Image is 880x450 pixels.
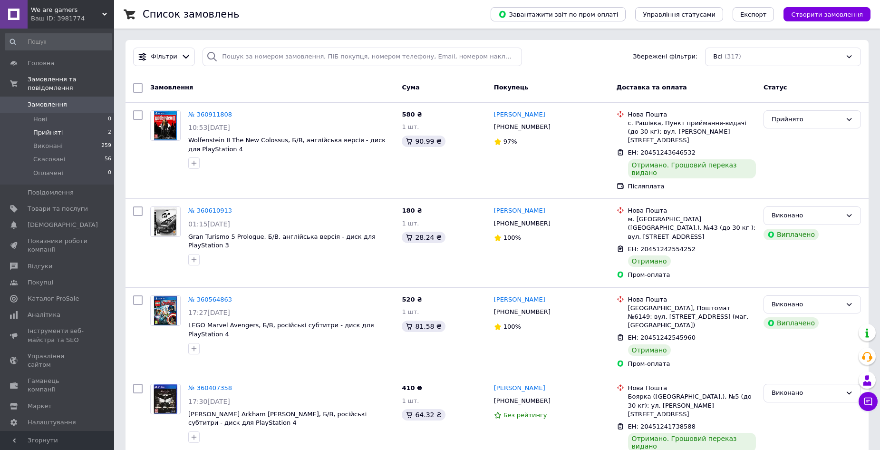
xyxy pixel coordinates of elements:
div: м. [GEOGRAPHIC_DATA] ([GEOGRAPHIC_DATA].), №43 (до 30 кг ): вул. [STREET_ADDRESS] [628,215,756,241]
span: Маркет [28,402,52,411]
a: № 360407358 [188,384,232,391]
div: Пром-оплата [628,271,756,279]
a: Фото товару [150,206,181,237]
a: № 360610913 [188,207,232,214]
span: Показники роботи компанії [28,237,88,254]
span: Відгуки [28,262,52,271]
span: 1 шт. [402,308,419,315]
span: Гаманець компанії [28,377,88,394]
a: Фото товару [150,110,181,141]
span: 56 [105,155,111,164]
a: Wolfenstein II The New Colossus, Б/В, англійська версія - диск для PlayStation 4 [188,137,386,153]
a: [PERSON_NAME] [494,110,545,119]
span: Нові [33,115,47,124]
span: Виконані [33,142,63,150]
span: Фільтри [151,52,177,61]
span: ЕН: 20451241738588 [628,423,696,430]
span: Cума [402,84,419,91]
div: Виплачено [764,317,819,329]
span: Без рейтингу [503,411,547,419]
span: 580 ₴ [402,111,422,118]
span: 01:15[DATE] [188,220,230,228]
div: Нова Пошта [628,110,756,119]
span: Головна [28,59,54,68]
a: № 360564863 [188,296,232,303]
input: Пошук [5,33,112,50]
button: Управління статусами [635,7,723,21]
span: 1 шт. [402,220,419,227]
button: Створити замовлення [783,7,870,21]
span: We are gamers [31,6,102,14]
div: 28.24 ₴ [402,232,445,243]
div: 81.58 ₴ [402,321,445,332]
span: 1 шт. [402,397,419,404]
span: Створити замовлення [791,11,863,18]
span: [DEMOGRAPHIC_DATA] [28,221,98,229]
span: 259 [101,142,111,150]
button: Чат з покупцем [859,392,878,411]
span: Повідомлення [28,188,74,197]
span: Збережені фільтри: [633,52,697,61]
span: Покупець [494,84,529,91]
img: Фото товару [154,207,178,236]
span: Налаштування [28,418,76,427]
span: Замовлення [28,100,67,109]
span: 0 [108,169,111,177]
div: Нова Пошта [628,206,756,215]
div: Нова Пошта [628,295,756,304]
a: [PERSON_NAME] [494,384,545,393]
span: Прийняті [33,128,63,137]
div: Отримано. Грошовий переказ видано [628,159,756,178]
span: Оплачені [33,169,63,177]
span: Покупці [28,278,53,287]
a: [PERSON_NAME] Arkham [PERSON_NAME], Б/В, російські субтитри - диск для PlayStation 4 [188,411,367,427]
span: Доставка та оплата [617,84,687,91]
a: Фото товару [150,384,181,414]
span: 100% [503,234,521,241]
img: Фото товару [154,384,177,414]
div: Виконано [772,211,841,221]
span: 97% [503,138,517,145]
span: Замовлення та повідомлення [28,75,114,92]
span: 10:53[DATE] [188,124,230,131]
span: 17:27[DATE] [188,309,230,316]
a: Gran Turismo 5 Prologue, Б/В, англійська версія - диск для PlayStation 3 [188,233,376,249]
span: ЕН: 20451242554252 [628,245,696,253]
span: (317) [725,53,741,60]
span: Товари та послуги [28,205,88,213]
a: № 360911808 [188,111,232,118]
span: 520 ₴ [402,296,422,303]
a: Створити замовлення [774,10,870,18]
input: Пошук за номером замовлення, ПІБ покупця, номером телефону, Email, номером накладної [203,48,522,66]
span: Управління статусами [643,11,716,18]
div: [PHONE_NUMBER] [492,395,552,407]
div: Виконано [772,300,841,310]
span: 0 [108,115,111,124]
button: Завантажити звіт по пром-оплаті [491,7,626,21]
span: Управління сайтом [28,352,88,369]
span: 100% [503,323,521,330]
span: Експорт [740,11,767,18]
div: Ваш ID: 3981774 [31,14,114,23]
span: 410 ₴ [402,384,422,391]
div: [PHONE_NUMBER] [492,217,552,230]
span: 180 ₴ [402,207,422,214]
img: Фото товару [151,296,180,325]
span: ЕН: 20451243646532 [628,149,696,156]
span: 1 шт. [402,123,419,130]
div: [PHONE_NUMBER] [492,121,552,133]
span: Статус [764,84,787,91]
h1: Список замовлень [143,9,239,20]
div: с. Рашівка, Пункт приймання-видачі (до 30 кг): вул. [PERSON_NAME][STREET_ADDRESS] [628,119,756,145]
img: Фото товару [154,111,177,140]
div: Боярка ([GEOGRAPHIC_DATA].), №5 (до 30 кг): ул. [PERSON_NAME][STREET_ADDRESS] [628,392,756,419]
a: LEGO Marvel Avengers, Б/В, російські субтитри - диск для PlayStation 4 [188,322,374,338]
span: Інструменти веб-майстра та SEO [28,327,88,344]
span: Каталог ProSale [28,294,79,303]
span: Аналітика [28,311,60,319]
span: Всі [713,52,723,61]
